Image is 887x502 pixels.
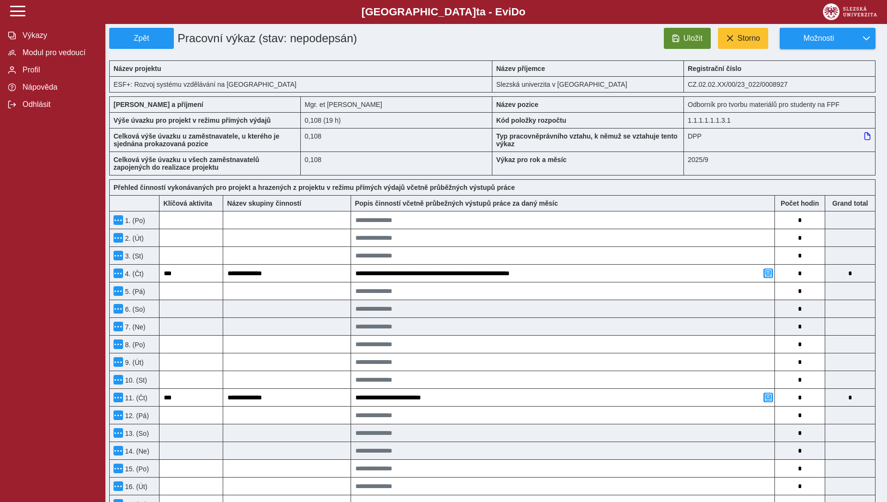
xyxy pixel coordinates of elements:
[355,199,558,207] b: Popis činností včetně průbežných výstupů práce za daný měsíc
[738,34,760,43] span: Storno
[20,83,97,92] span: Nápověda
[114,156,259,171] b: Celková výše úvazku u všech zaměstnavatelů zapojených do realizace projektu
[683,34,703,43] span: Uložit
[476,6,479,18] span: t
[20,31,97,40] span: Výkazy
[823,3,877,20] img: logo_web_su.png
[123,341,145,349] span: 8. (Po)
[519,6,526,18] span: o
[114,269,123,278] button: Menu
[114,132,279,148] b: Celková výše úvazku u zaměstnavatele, u kterého je sjednána prokazovaná pozice
[664,28,711,49] button: Uložit
[684,76,876,93] div: CZ.02.02.XX/00/23_022/0008927
[114,481,123,491] button: Menu
[114,464,123,473] button: Menu
[123,483,148,490] span: 16. (Út)
[20,66,97,74] span: Profil
[114,65,161,72] b: Název projektu
[114,393,123,402] button: Menu
[688,65,741,72] b: Registrační číslo
[114,101,203,108] b: [PERSON_NAME] a příjmení
[109,76,492,93] div: ESF+: Rozvoj systému vzdělávání na [GEOGRAPHIC_DATA]
[301,112,492,128] div: 0,864 h / den. 4,32 h / týden.
[114,304,123,314] button: Menu
[123,376,147,384] span: 10. (St)
[20,48,97,57] span: Modul pro vedoucí
[684,152,876,175] div: 2025/9
[780,28,857,49] button: Možnosti
[123,465,149,473] span: 15. (Po)
[763,393,773,402] button: Přidat poznámku
[496,65,545,72] b: Název příjemce
[825,199,875,207] b: Suma za den přes všechny výkazy
[123,234,144,242] span: 2. (Út)
[123,447,149,455] span: 14. (Ne)
[496,156,567,163] b: Výkaz pro rok a měsíc
[496,132,678,148] b: Typ pracovněprávního vztahu, k němuž se vztahuje tento výkaz
[775,199,825,207] b: Počet hodin
[301,152,492,175] div: 0,108
[114,446,123,455] button: Menu
[718,28,768,49] button: Storno
[114,322,123,331] button: Menu
[114,375,123,385] button: Menu
[123,430,149,437] span: 13. (So)
[114,357,123,367] button: Menu
[114,34,170,43] span: Zpět
[301,128,492,152] div: 0,108
[114,215,123,225] button: Menu
[29,6,858,18] b: [GEOGRAPHIC_DATA] a - Evi
[684,96,876,112] div: Odborník pro tvorbu materiálů pro studenty na FPF
[763,269,773,278] button: Přidat poznámku
[114,184,515,191] b: Přehled činností vykonávaných pro projekt a hrazených z projektu v režimu přímých výdajů včetně p...
[492,76,684,93] div: Slezská univerzita v [GEOGRAPHIC_DATA]
[496,117,566,124] b: Kód položky rozpočtu
[123,305,145,313] span: 6. (So)
[684,112,876,128] div: 1.1.1.1.1.1.3.1
[123,217,145,224] span: 1. (Po)
[123,323,146,331] span: 7. (Ne)
[788,34,850,43] span: Možnosti
[684,128,876,152] div: DPP
[511,6,519,18] span: D
[123,270,144,278] span: 4. (Čt)
[227,199,301,207] b: Název skupiny činností
[163,199,212,207] b: Klíčová aktivita
[123,359,144,366] span: 9. (Út)
[114,428,123,438] button: Menu
[123,394,148,402] span: 11. (Čt)
[174,28,432,49] h1: Pracovní výkaz (stav: nepodepsán)
[114,286,123,296] button: Menu
[123,412,149,420] span: 12. (Pá)
[114,339,123,349] button: Menu
[114,233,123,243] button: Menu
[301,96,492,112] div: Mgr. et [PERSON_NAME]
[114,410,123,420] button: Menu
[123,252,143,260] span: 3. (St)
[114,117,271,124] b: Výše úvazku pro projekt v režimu přímých výdajů
[109,28,174,49] button: Zpět
[114,251,123,260] button: Menu
[123,288,145,295] span: 5. (Pá)
[496,101,538,108] b: Název pozice
[20,100,97,109] span: Odhlásit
